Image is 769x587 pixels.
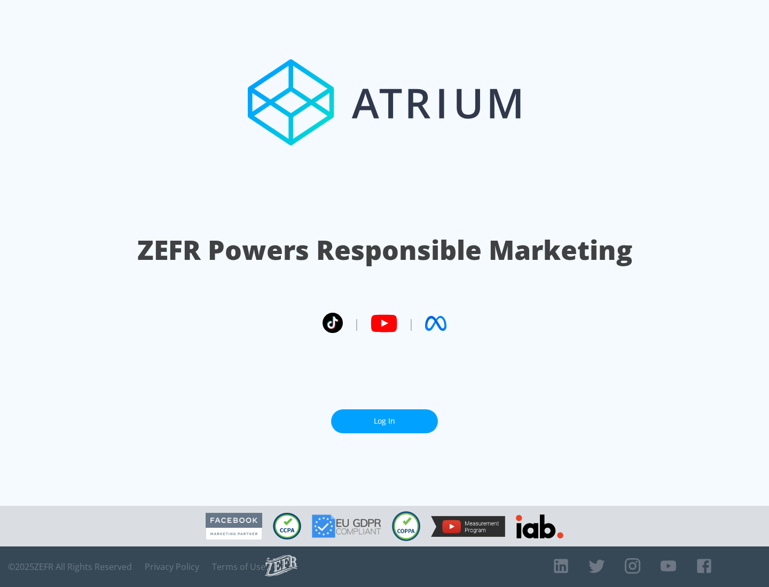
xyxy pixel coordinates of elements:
span: | [408,315,414,331]
a: Log In [331,409,438,433]
span: | [354,315,360,331]
h1: ZEFR Powers Responsible Marketing [137,232,632,268]
img: Facebook Marketing Partner [206,513,262,540]
a: Privacy Policy [145,561,199,572]
a: Terms of Use [212,561,265,572]
img: YouTube Measurement Program [431,516,505,537]
img: COPPA Compliant [392,511,420,541]
img: CCPA Compliant [273,513,301,540]
span: © 2025 ZEFR All Rights Reserved [8,561,132,572]
img: IAB [516,514,563,538]
img: GDPR Compliant [312,514,381,538]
